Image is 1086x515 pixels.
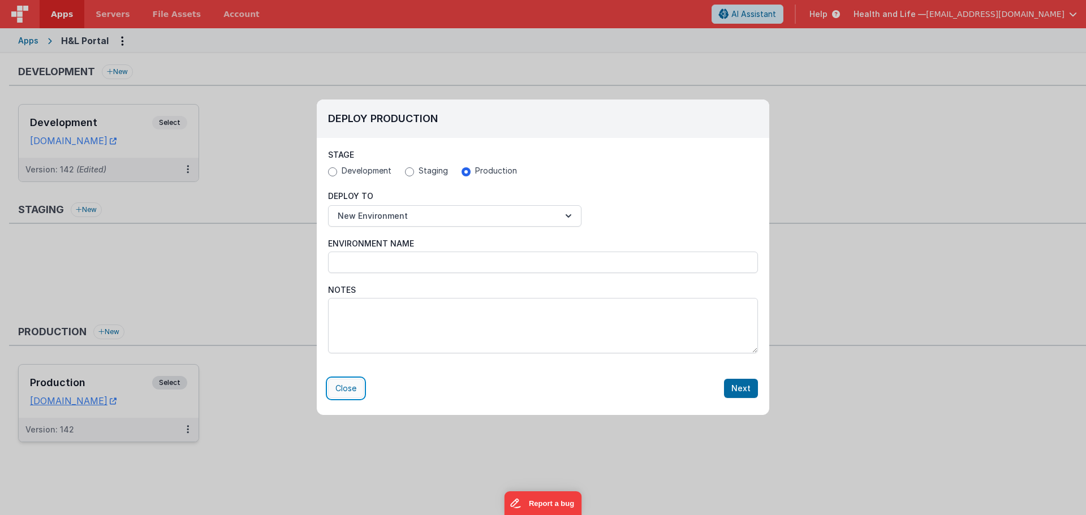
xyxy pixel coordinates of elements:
span: Staging [419,165,448,176]
input: Production [462,167,471,176]
input: Environment Name [328,252,758,273]
button: Next [724,379,758,398]
span: Stage [328,150,354,159]
span: Development [342,165,391,176]
input: Development [328,167,337,176]
button: Close [328,379,364,398]
span: Notes [328,284,356,296]
iframe: Marker.io feedback button [505,491,582,515]
input: Staging [405,167,414,176]
p: Deploy To [328,191,581,202]
button: New Environment [328,205,581,227]
span: Production [475,165,517,176]
textarea: Notes [328,298,758,353]
span: Environment Name [328,238,414,249]
h2: Deploy Production [328,111,758,127]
